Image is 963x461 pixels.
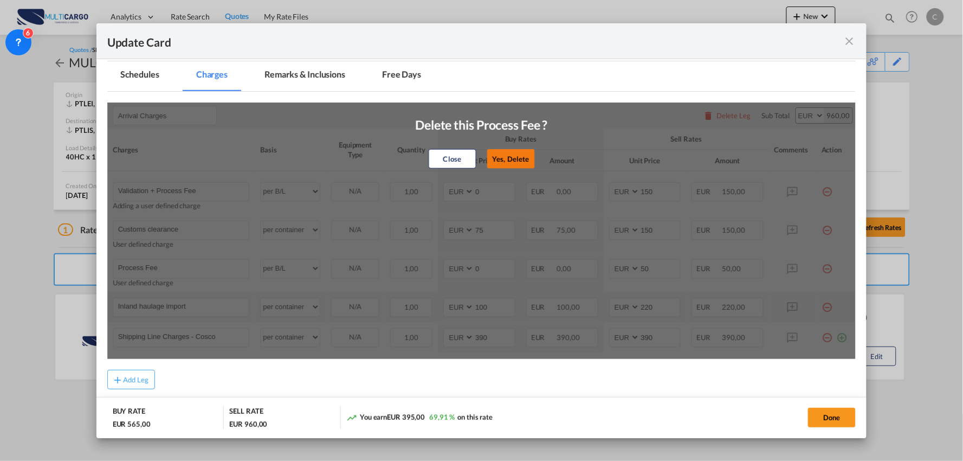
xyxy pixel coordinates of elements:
[229,406,263,419] div: SELL RATE
[107,61,445,91] md-pagination-wrapper: Use the left and right arrow keys to navigate between tabs
[808,408,856,427] button: Done
[96,23,867,438] md-dialog: Update CardPort of ...
[113,419,151,429] div: EUR 565,00
[843,35,856,48] md-icon: icon-close fg-AAA8AD m-0 pointer
[183,61,241,91] md-tab-item: Charges
[251,61,358,91] md-tab-item: Remarks & Inclusions
[429,413,455,421] span: 69,91 %
[107,370,155,389] button: Add Leg
[112,374,123,385] md-icon: icon-plus md-link-fg s20
[346,412,493,424] div: You earn on this rate
[415,116,548,133] p: Delete this Process Fee ?
[229,419,267,429] div: EUR 960,00
[113,406,145,419] div: BUY RATE
[387,413,425,421] span: EUR 395,00
[107,61,172,91] md-tab-item: Schedules
[428,149,476,169] button: Close
[107,34,843,48] div: Update Card
[369,61,434,91] md-tab-item: Free Days
[123,376,149,383] div: Add Leg
[346,412,357,423] md-icon: icon-trending-up
[487,149,534,169] button: Yes, Delete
